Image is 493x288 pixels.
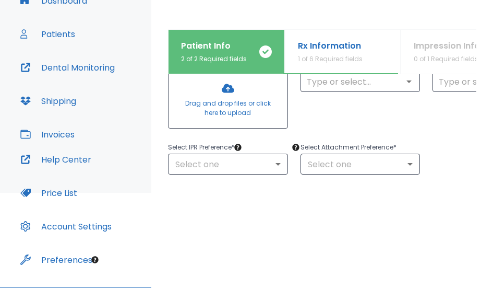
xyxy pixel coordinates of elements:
[402,74,416,89] button: Open
[304,74,417,89] input: Type or select...
[298,54,363,64] p: 1 of 6 Required fields
[90,255,100,264] div: Tooltip anchor
[181,40,247,52] p: Patient Info
[14,55,121,80] button: Dental Monitoring
[14,122,81,147] button: Invoices
[298,40,363,52] p: Rx Information
[291,143,300,152] div: Tooltip anchor
[168,154,288,175] div: Select one
[300,154,420,175] div: Select one
[300,141,420,154] p: Select Attachment Preference *
[168,141,288,154] p: Select IPR Preference *
[14,88,82,113] button: Shipping
[14,180,83,205] button: Price List
[233,143,243,152] div: Tooltip anchor
[14,21,81,47] button: Patients
[14,247,99,272] button: Preferences
[181,54,247,64] p: 2 of 2 Required fields
[14,147,98,172] button: Help Center
[14,214,118,239] button: Account Settings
